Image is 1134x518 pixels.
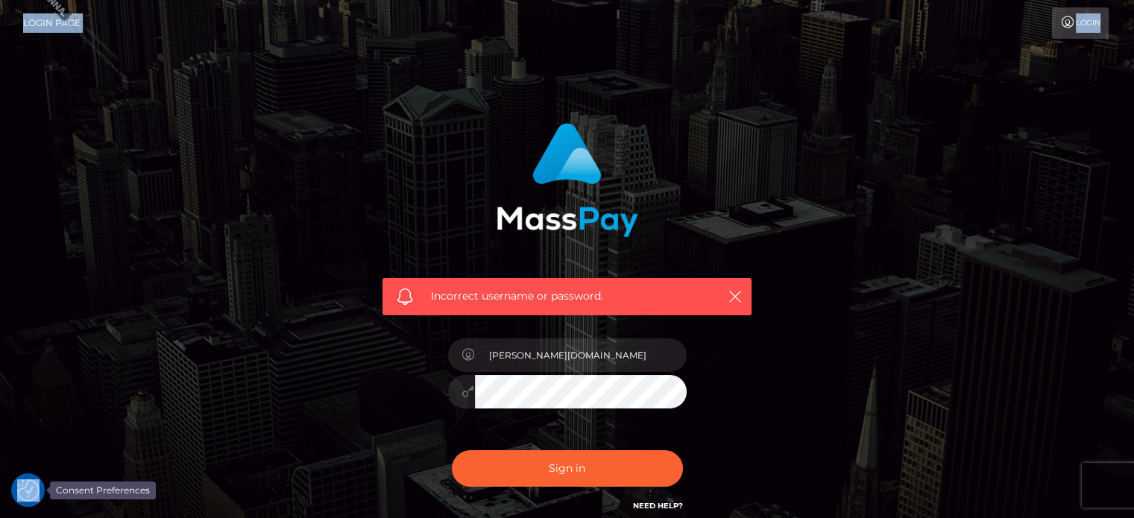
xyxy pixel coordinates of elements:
img: Revisit consent button [17,479,40,502]
a: Need Help? [633,501,683,511]
a: Login Page [23,7,81,39]
input: Username... [475,338,687,372]
button: Sign in [452,450,683,487]
a: Login [1052,7,1109,39]
span: Incorrect username or password. [431,288,703,304]
button: Consent Preferences [17,479,40,502]
img: MassPay Login [497,123,638,237]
